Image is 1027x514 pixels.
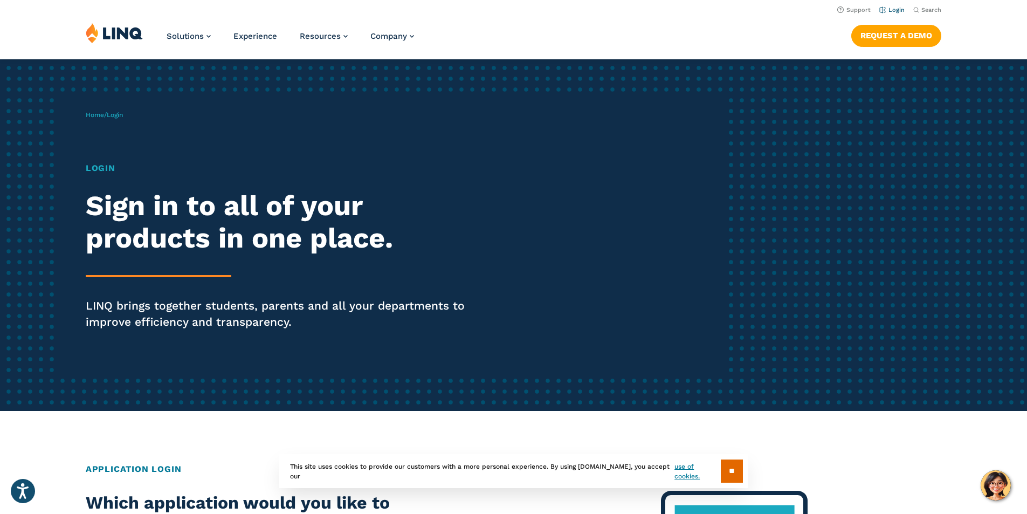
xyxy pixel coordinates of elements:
[370,31,414,41] a: Company
[851,25,941,46] a: Request a Demo
[879,6,905,13] a: Login
[674,462,720,481] a: use of cookies.
[233,31,277,41] a: Experience
[86,298,481,330] p: LINQ brings together students, parents and all your departments to improve efficiency and transpa...
[86,190,481,255] h2: Sign in to all of your products in one place.
[981,470,1011,501] button: Hello, have a question? Let’s chat.
[107,111,123,119] span: Login
[86,463,941,476] h2: Application Login
[300,31,348,41] a: Resources
[300,31,341,41] span: Resources
[370,31,407,41] span: Company
[86,111,123,119] span: /
[913,6,941,14] button: Open Search Bar
[279,454,748,488] div: This site uses cookies to provide our customers with a more personal experience. By using [DOMAIN...
[837,6,871,13] a: Support
[86,23,143,43] img: LINQ | K‑12 Software
[86,162,481,175] h1: Login
[167,31,211,41] a: Solutions
[167,31,204,41] span: Solutions
[921,6,941,13] span: Search
[851,23,941,46] nav: Button Navigation
[167,23,414,58] nav: Primary Navigation
[86,111,104,119] a: Home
